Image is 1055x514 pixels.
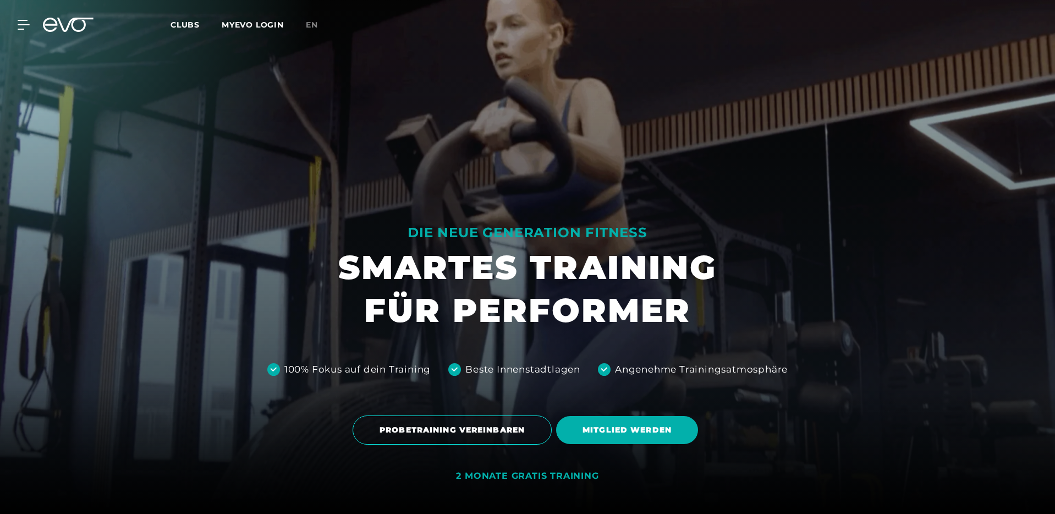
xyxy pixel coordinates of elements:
[556,408,702,452] a: MITGLIED WERDEN
[583,424,672,436] span: MITGLIED WERDEN
[380,424,525,436] span: PROBETRAINING VEREINBAREN
[338,246,717,332] h1: SMARTES TRAINING FÜR PERFORMER
[171,19,222,30] a: Clubs
[353,407,556,453] a: PROBETRAINING VEREINBAREN
[222,20,284,30] a: MYEVO LOGIN
[456,471,598,482] div: 2 MONATE GRATIS TRAINING
[171,20,200,30] span: Clubs
[338,224,717,242] div: DIE NEUE GENERATION FITNESS
[306,20,318,30] span: en
[465,363,580,377] div: Beste Innenstadtlagen
[284,363,431,377] div: 100% Fokus auf dein Training
[615,363,788,377] div: Angenehme Trainingsatmosphäre
[306,19,331,31] a: en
